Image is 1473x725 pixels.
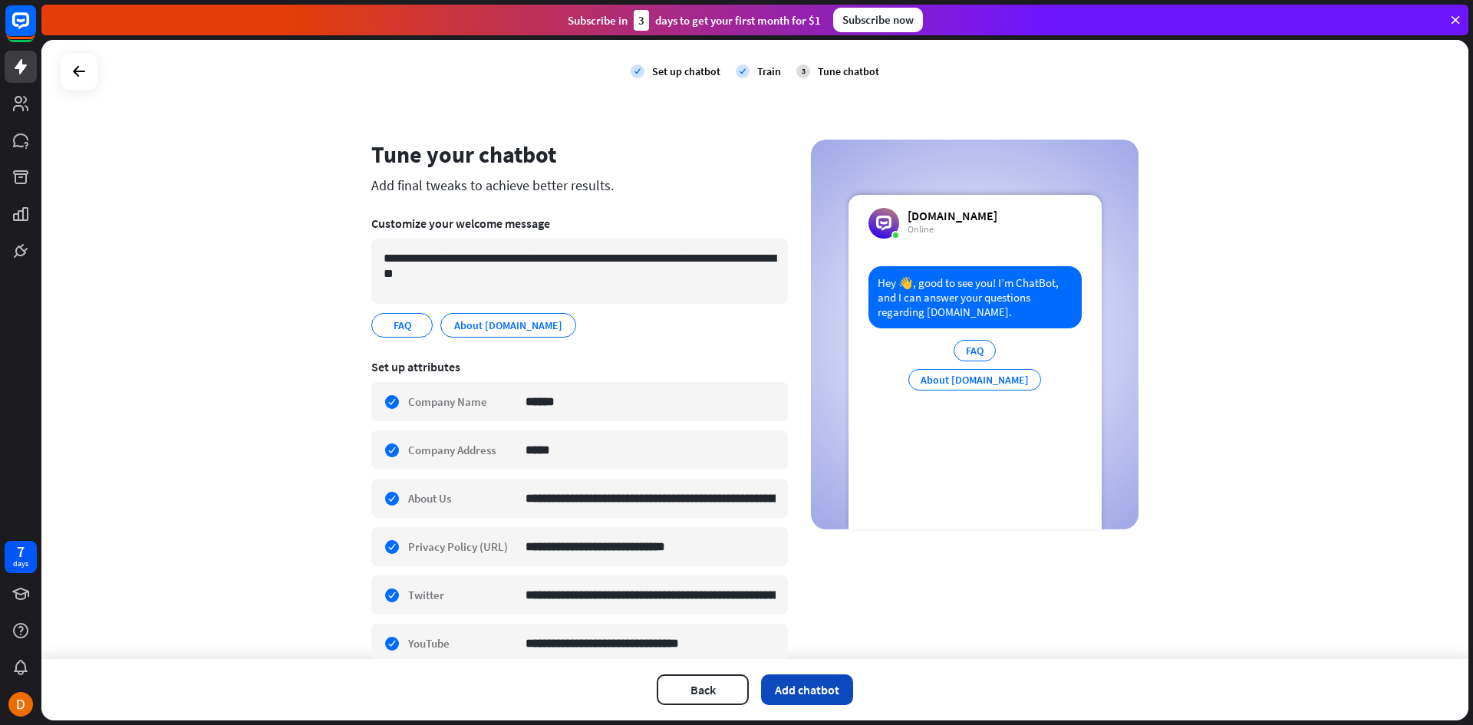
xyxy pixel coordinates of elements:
[657,674,749,705] button: Back
[371,359,788,374] div: Set up attributes
[453,317,564,334] span: About lme.jp
[13,559,28,569] div: days
[796,64,810,78] div: 3
[833,8,923,32] div: Subscribe now
[371,140,788,169] div: Tune your chatbot
[652,64,720,78] div: Set up chatbot
[371,176,788,194] div: Add final tweaks to achieve better results.
[392,317,413,334] span: FAQ
[757,64,781,78] div: Train
[371,216,788,231] div: Customize your welcome message
[736,64,750,78] i: check
[631,64,644,78] i: check
[568,10,821,31] div: Subscribe in days to get your first month for $1
[868,266,1082,328] div: Hey 👋, good to see you! I’m ChatBot, and I can answer your questions regarding [DOMAIN_NAME].
[5,541,37,573] a: 7 days
[908,223,997,236] div: Online
[634,10,649,31] div: 3
[908,208,997,223] div: [DOMAIN_NAME]
[12,6,58,52] button: Open LiveChat chat widget
[954,340,996,361] div: FAQ
[908,369,1041,391] div: About [DOMAIN_NAME]
[17,545,25,559] div: 7
[761,674,853,705] button: Add chatbot
[818,64,879,78] div: Tune chatbot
